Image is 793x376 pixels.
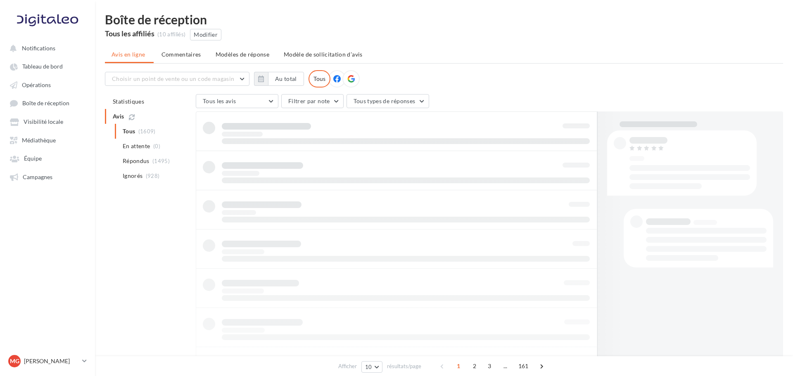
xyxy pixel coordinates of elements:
button: 10 [361,361,382,373]
span: 161 [515,359,532,373]
span: Répondus [123,157,150,165]
span: MG [10,357,19,365]
button: Au total [254,72,304,86]
button: Notifications [5,40,87,55]
a: Tableau de bord [5,59,90,73]
span: (0) [153,143,160,149]
span: Ignorés [123,172,142,180]
button: Filtrer par note [281,94,344,108]
span: Notifications [22,45,55,52]
span: Opérations [22,81,51,88]
div: Tous les affiliés [105,30,154,37]
a: Campagnes [5,169,90,184]
button: Choisir un point de vente ou un code magasin [105,72,249,86]
span: Tous types de réponses [354,97,415,104]
a: Médiathèque [5,132,90,147]
div: (10 affiliés) [157,31,185,38]
div: Boîte de réception [105,13,783,26]
span: Équipe [24,155,42,162]
button: Tous types de réponses [347,94,429,108]
span: Choisir un point de vente ou un code magasin [112,75,234,82]
span: Commentaires [161,51,201,58]
span: 10 [365,364,372,370]
span: résultats/page [387,362,421,370]
span: Statistiques [113,98,144,105]
p: [PERSON_NAME] [24,357,79,365]
a: Visibilité locale [5,114,90,129]
span: 1 [452,359,465,373]
button: Modifier [190,29,221,40]
span: Médiathèque [22,137,56,144]
a: Équipe [5,151,90,166]
div: Tous [309,70,330,87]
a: MG [PERSON_NAME] [7,353,88,369]
span: Tableau de bord [22,63,63,70]
span: (928) [146,173,160,179]
span: Modèle de sollicitation d’avis [284,51,363,58]
span: Visibilité locale [24,118,63,125]
button: Au total [268,72,304,86]
a: Boîte de réception [5,95,90,111]
span: En attente [123,142,150,150]
button: Tous les avis [196,94,278,108]
a: Opérations [5,77,90,92]
span: (1495) [152,158,170,164]
span: Afficher [338,362,357,370]
span: Boîte de réception [22,100,69,107]
span: 3 [483,359,496,373]
span: Campagnes [23,173,52,180]
span: Tous les avis [203,97,236,104]
span: 2 [468,359,481,373]
span: Modèles de réponse [216,51,269,58]
span: ... [499,359,512,373]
